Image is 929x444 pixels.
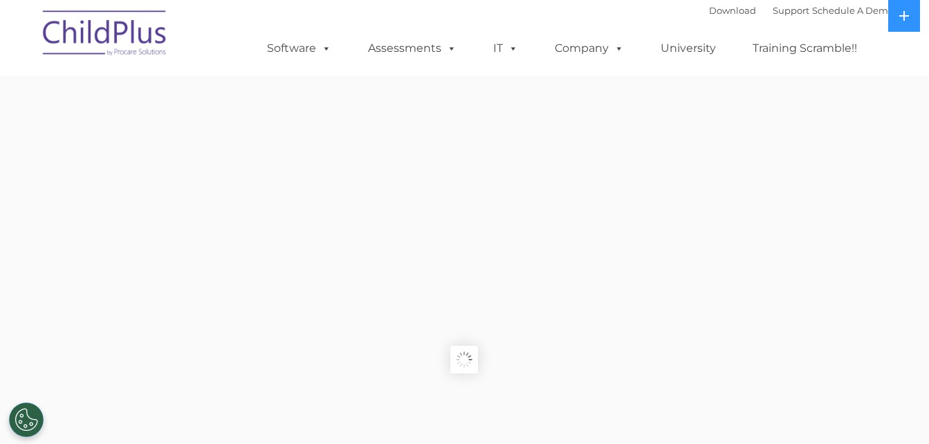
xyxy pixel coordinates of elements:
a: Download [709,5,756,16]
button: Cookies Settings [9,403,44,437]
a: Schedule A Demo [812,5,894,16]
a: Software [253,35,345,62]
a: Assessments [354,35,470,62]
a: IT [479,35,532,62]
a: University [647,35,730,62]
a: Support [773,5,809,16]
a: Company [541,35,638,62]
a: Training Scramble!! [739,35,871,62]
font: | [709,5,894,16]
img: ChildPlus by Procare Solutions [36,1,174,70]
